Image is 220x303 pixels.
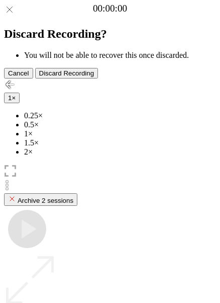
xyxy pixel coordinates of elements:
a: 00:00:00 [93,3,127,14]
li: You will not be able to recover this once discarded. [24,51,216,60]
h2: Discard Recording? [4,27,216,41]
button: 1× [4,93,20,103]
div: Archive 2 sessions [8,195,73,204]
button: Cancel [4,68,33,79]
li: 1.5× [24,138,216,147]
button: Discard Recording [35,68,98,79]
li: 0.25× [24,111,216,120]
li: 2× [24,147,216,157]
li: 0.5× [24,120,216,129]
li: 1× [24,129,216,138]
button: Archive 2 sessions [4,193,77,206]
span: 1 [8,94,12,102]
